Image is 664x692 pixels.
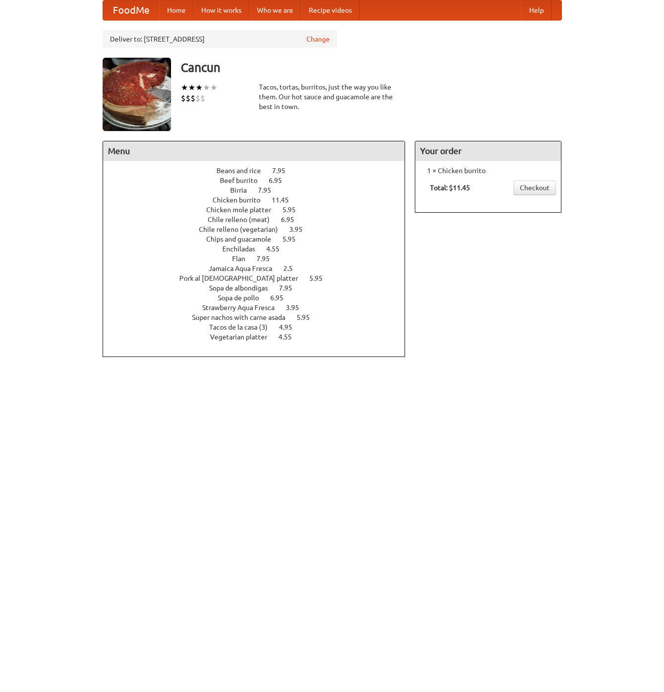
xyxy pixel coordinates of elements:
a: Flan 7.95 [232,255,288,263]
a: Sopa de pollo 6.95 [218,294,301,302]
span: 7.95 [257,255,279,263]
span: Sopa de albondigas [209,284,278,292]
li: ★ [203,82,210,93]
li: $ [181,93,186,104]
a: Chile relleno (vegetarian) 3.95 [199,225,321,233]
a: Chips and guacamole 5.95 [206,235,314,243]
span: Jamaica Aqua Fresca [209,265,282,272]
a: Sopa de albondigas 7.95 [209,284,310,292]
h4: Menu [103,141,405,161]
span: 7.95 [272,167,295,175]
li: $ [200,93,205,104]
div: Deliver to: [STREET_ADDRESS] [103,30,337,48]
span: 5.95 [282,235,305,243]
a: Chile relleno (meat) 6.95 [208,216,312,223]
span: Enchiladas [222,245,265,253]
span: Tacos de la casa (3) [209,323,278,331]
a: Pork al [DEMOGRAPHIC_DATA] platter 5.95 [179,274,341,282]
span: Super nachos with carne asada [192,313,295,321]
span: 3.95 [286,304,309,312]
li: ★ [210,82,217,93]
span: 4.55 [278,333,301,341]
span: 6.95 [281,216,304,223]
span: 4.55 [266,245,289,253]
span: Flan [232,255,255,263]
a: Birria 7.95 [230,186,289,194]
h3: Cancun [181,58,562,77]
span: 6.95 [269,177,292,184]
span: Strawberry Aqua Fresca [202,304,284,312]
li: ★ [181,82,188,93]
a: Chicken burrito 11.45 [213,196,307,204]
span: 5.95 [282,206,305,214]
a: Recipe videos [301,0,360,20]
a: Beans and rice 7.95 [216,167,303,175]
a: Super nachos with carne asada 5.95 [192,313,328,321]
span: Sopa de pollo [218,294,269,302]
a: Jamaica Aqua Fresca 2.5 [209,265,311,272]
span: 5.95 [297,313,320,321]
span: 2.5 [283,265,302,272]
a: Chicken mole platter 5.95 [206,206,314,214]
span: 7.95 [258,186,281,194]
a: Change [306,34,330,44]
li: ★ [195,82,203,93]
span: 11.45 [272,196,299,204]
span: 6.95 [270,294,293,302]
a: Enchiladas 4.55 [222,245,298,253]
a: Vegetarian platter 4.55 [210,333,310,341]
a: Who we are [249,0,301,20]
a: Strawberry Aqua Fresca 3.95 [202,304,317,312]
a: Beef burrito 6.95 [220,177,300,184]
li: 1 × Chicken burrito [420,166,556,176]
li: $ [186,93,191,104]
span: Pork al [DEMOGRAPHIC_DATA] platter [179,274,308,282]
li: $ [195,93,200,104]
span: 3.95 [289,225,312,233]
a: Home [159,0,193,20]
a: Checkout [514,180,556,195]
span: Beef burrito [220,177,267,184]
a: Tacos de la casa (3) 4.95 [209,323,310,331]
div: Tacos, tortas, burritos, just the way you like them. Our hot sauce and guacamole are the best in ... [259,82,406,112]
span: 7.95 [279,284,302,292]
a: Help [521,0,552,20]
span: Chicken burrito [213,196,270,204]
img: angular.jpg [103,58,171,131]
span: Birria [230,186,257,194]
span: Chile relleno (vegetarian) [199,225,288,233]
li: $ [191,93,195,104]
span: Beans and rice [216,167,271,175]
a: How it works [193,0,249,20]
b: Total: $11.45 [430,184,470,192]
li: ★ [188,82,195,93]
span: Chips and guacamole [206,235,281,243]
span: Chile relleno (meat) [208,216,279,223]
a: FoodMe [103,0,159,20]
span: 5.95 [309,274,332,282]
span: Vegetarian platter [210,333,277,341]
h4: Your order [415,141,561,161]
span: 4.95 [279,323,302,331]
span: Chicken mole platter [206,206,281,214]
